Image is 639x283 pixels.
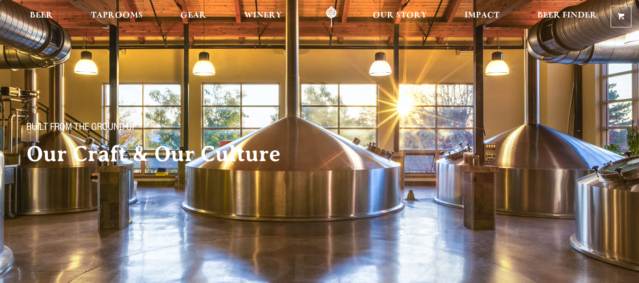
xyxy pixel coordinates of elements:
[464,12,499,19] span: Impact
[24,6,59,27] a: Beer
[26,122,137,135] span: Built From The Ground Up
[174,6,212,27] a: Gear
[531,6,603,27] a: Beer Finder
[30,12,53,19] span: Beer
[314,6,349,27] a: Odell Home
[180,12,206,19] span: Gear
[91,12,143,19] span: Taprooms
[26,142,322,166] h2: Our Craft & Our Culture
[458,6,506,27] a: Impact
[85,6,149,27] a: Taprooms
[373,12,427,19] span: Our Story
[537,12,597,19] span: Beer Finder
[367,6,433,27] a: Our Story
[238,6,288,27] a: Winery
[244,12,282,19] span: Winery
